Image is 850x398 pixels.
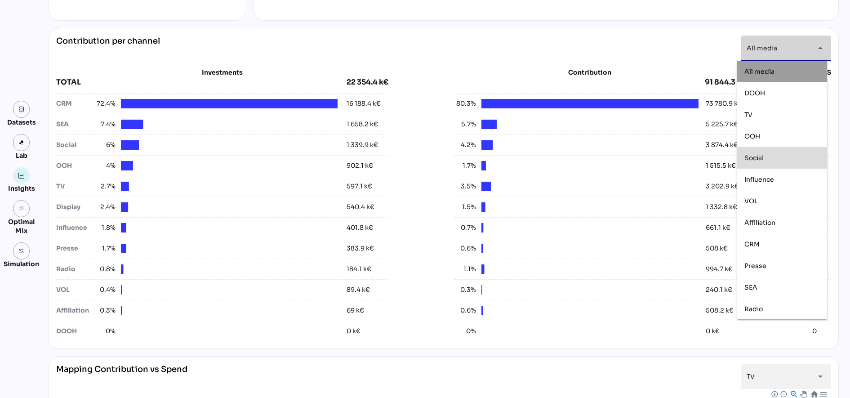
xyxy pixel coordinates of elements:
div: 16 188.4 k€ [347,99,381,108]
span: Influence [744,175,774,183]
span: 0% [94,326,116,336]
div: Influence [56,223,94,233]
img: lab.svg [18,139,25,146]
div: 91 844.3 k€ [705,77,746,88]
span: 2.4% [94,202,116,212]
div: 89.4 k€ [347,285,370,295]
i: grain [18,206,25,212]
span: All media [744,67,774,76]
div: Menu [819,390,827,398]
span: OOH [744,132,760,140]
div: 508.2 k€ [706,306,734,315]
div: 1 658.2 k€ [347,120,378,129]
span: 72.4% [94,99,116,108]
span: 0.6% [454,244,476,253]
div: OOH [56,161,94,170]
div: 508 k€ [706,244,728,253]
div: Contribution per channel [56,36,160,61]
span: 0.6% [454,306,476,315]
span: All media [747,44,777,52]
img: data.svg [18,106,25,112]
span: DOOH [744,89,765,97]
span: 0.3% [454,285,476,295]
div: 3 202.9 k€ [706,182,739,191]
div: SEA [56,120,94,129]
img: graph.svg [18,173,25,179]
i: arrow_drop_down [815,43,826,54]
i: arrow_drop_down [815,371,826,382]
div: Affiliation [56,306,94,315]
img: settings.svg [18,248,25,254]
span: TV [747,372,755,380]
span: 1.1% [454,264,476,274]
div: 240.1 k€ [706,285,732,295]
div: VOL [56,285,94,295]
div: Display [56,202,94,212]
div: 3 874.4 k€ [706,140,738,150]
span: Affiliation [744,219,775,227]
span: 4% [94,161,116,170]
div: Social [56,140,94,150]
span: 1.7% [454,161,476,170]
div: 902.1 k€ [347,161,373,170]
div: DOOH [56,326,94,336]
div: TV [56,182,94,191]
div: 401.8 k€ [347,223,373,233]
span: 5.7% [454,120,476,129]
span: 1.7% [94,244,116,253]
div: Simulation [4,259,39,268]
div: Reset Zoom [810,390,818,398]
div: Presse [56,244,94,253]
span: Presse [744,262,766,270]
span: VOL [744,197,758,205]
span: CRM [744,240,760,248]
span: 80.3% [454,99,476,108]
span: 0.8% [94,264,116,274]
div: 22 354.4 k€ [347,77,388,88]
div: Datasets [7,118,36,127]
span: 0.3% [94,306,116,315]
span: 2.7% [94,182,116,191]
span: 0.7% [454,223,476,233]
div: Panning [800,391,805,396]
div: Contribution [477,68,702,77]
div: 1 332.8 k€ [706,202,737,212]
span: 3.5% [454,182,476,191]
span: 0% [454,326,476,336]
span: 1.5% [454,202,476,212]
div: Mapping Contribution vs Spend [56,364,187,389]
div: Radio [56,264,94,274]
div: 383.9 k€ [347,244,374,253]
span: 1.8% [94,223,116,233]
div: 661.1 k€ [706,223,730,233]
div: 0 k€ [347,326,360,336]
span: Social [744,154,764,162]
div: 0 k€ [706,326,720,336]
span: 0.4% [94,285,116,295]
span: TV [744,111,752,119]
div: 597.1 k€ [347,182,372,191]
span: SEA [744,283,757,291]
div: 1 515.5 k€ [706,161,736,170]
div: TOTAL [56,77,347,88]
div: 69 k€ [347,306,364,315]
div: Insights [8,184,35,193]
div: 0 [812,326,817,336]
div: Optimal Mix [4,217,39,235]
div: Investments [56,68,388,77]
div: 184.1 k€ [347,264,371,274]
div: Zoom Out [780,390,786,397]
div: 540.4 k€ [347,202,374,212]
div: 5 225.7 k€ [706,120,738,129]
div: 994.7 k€ [706,264,733,274]
span: 4.2% [454,140,476,150]
div: CRM [56,99,94,108]
div: Zoom In [771,390,777,397]
div: Lab [12,151,31,160]
span: 7.4% [94,120,116,129]
div: 1 339.9 k€ [347,140,378,150]
span: Radio [744,305,763,313]
span: 6% [94,140,116,150]
div: 73 780.9 k€ [706,99,742,108]
div: Selection Zoom [790,390,797,398]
